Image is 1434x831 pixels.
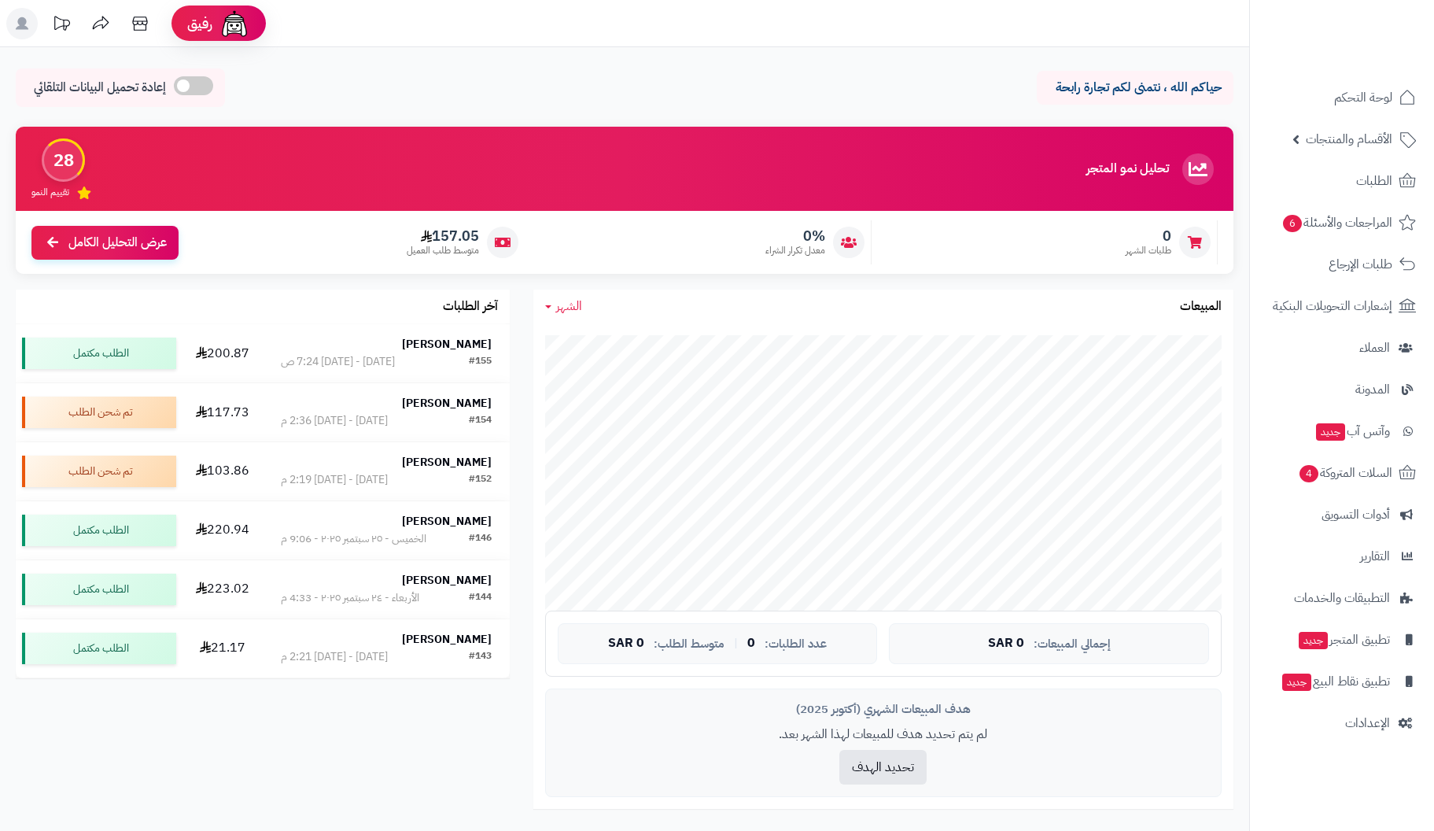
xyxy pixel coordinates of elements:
[1359,337,1390,359] span: العملاء
[281,649,388,665] div: [DATE] - [DATE] 2:21 م
[734,637,738,649] span: |
[1034,637,1111,651] span: إجمالي المبيعات:
[1355,379,1390,401] span: المدونة
[1259,162,1425,200] a: الطلبات
[1329,253,1392,275] span: طلبات الإرجاع
[765,637,827,651] span: عدد الطلبات:
[443,300,498,314] h3: آخر الطلبات
[182,442,262,500] td: 103.86
[402,513,492,530] strong: [PERSON_NAME]
[1322,504,1390,526] span: أدوات التسويق
[654,637,724,651] span: متوسط الطلب:
[182,383,262,441] td: 117.73
[839,750,927,785] button: تحديد الهدف
[22,397,176,428] div: تم شحن الطلب
[1299,632,1328,649] span: جديد
[1259,329,1425,367] a: العملاء
[558,726,1209,744] p: لم يتم تحديد هدف للمبيعات لهذا الشهر بعد.
[402,395,492,412] strong: [PERSON_NAME]
[1086,162,1169,176] h3: تحليل نمو المتجر
[1281,670,1390,692] span: تطبيق نقاط البيع
[22,456,176,487] div: تم شحن الطلب
[1316,423,1345,441] span: جديد
[1273,295,1392,317] span: إشعارات التحويلات البنكية
[407,244,479,257] span: متوسط طلب العميل
[22,574,176,605] div: الطلب مكتمل
[1126,244,1171,257] span: طلبات الشهر
[1049,79,1222,97] p: حياكم الله ، نتمنى لكم تجارة رابحة
[608,637,644,651] span: 0 SAR
[281,472,388,488] div: [DATE] - [DATE] 2:19 م
[402,572,492,589] strong: [PERSON_NAME]
[1360,545,1390,567] span: التقارير
[1282,674,1311,691] span: جديد
[988,637,1024,651] span: 0 SAR
[1259,454,1425,492] a: السلات المتروكة4
[469,590,492,606] div: #144
[1306,128,1392,150] span: الأقسام والمنتجات
[402,336,492,353] strong: [PERSON_NAME]
[545,297,582,316] a: الشهر
[1259,579,1425,617] a: التطبيقات والخدمات
[1259,704,1425,742] a: الإعدادات
[31,226,179,260] a: عرض التحليل الكامل
[469,531,492,547] div: #146
[1283,215,1302,232] span: 6
[469,472,492,488] div: #152
[281,354,395,370] div: [DATE] - [DATE] 7:24 ص
[31,186,69,199] span: تقييم النمو
[1298,462,1392,484] span: السلات المتروكة
[1259,496,1425,534] a: أدوات التسويق
[469,413,492,429] div: #154
[22,515,176,546] div: الطلب مكتمل
[182,619,262,678] td: 21.17
[1297,629,1390,651] span: تطبيق المتجر
[407,227,479,245] span: 157.05
[1126,227,1171,245] span: 0
[1259,537,1425,575] a: التقارير
[182,501,262,560] td: 220.94
[558,701,1209,718] div: هدف المبيعات الشهري (أكتوبر 2025)
[281,413,388,429] div: [DATE] - [DATE] 2:36 م
[187,14,212,33] span: رفيق
[1356,170,1392,192] span: الطلبات
[1314,420,1390,442] span: وآتس آب
[402,631,492,648] strong: [PERSON_NAME]
[22,633,176,664] div: الطلب مكتمل
[765,227,825,245] span: 0%
[402,454,492,471] strong: [PERSON_NAME]
[1299,465,1318,482] span: 4
[281,531,426,547] div: الخميس - ٢٥ سبتمبر ٢٠٢٥ - 9:06 م
[1259,246,1425,283] a: طلبات الإرجاع
[219,8,250,39] img: ai-face.png
[1334,87,1392,109] span: لوحة التحكم
[1259,371,1425,408] a: المدونة
[765,244,825,257] span: معدل تكرار الشراء
[182,324,262,382] td: 200.87
[34,79,166,97] span: إعادة تحميل البيانات التلقائي
[469,649,492,665] div: #143
[42,8,81,43] a: تحديثات المنصة
[556,297,582,316] span: الشهر
[1259,621,1425,659] a: تطبيق المتجرجديد
[1180,300,1222,314] h3: المبيعات
[1259,663,1425,700] a: تطبيق نقاط البيعجديد
[1345,712,1390,734] span: الإعدادات
[281,590,419,606] div: الأربعاء - ٢٤ سبتمبر ٢٠٢٥ - 4:33 م
[1281,212,1392,234] span: المراجعات والأسئلة
[1259,287,1425,325] a: إشعارات التحويلات البنكية
[469,354,492,370] div: #155
[747,637,755,651] span: 0
[182,560,262,619] td: 223.02
[1259,79,1425,116] a: لوحة التحكم
[1259,412,1425,450] a: وآتس آبجديد
[1294,587,1390,609] span: التطبيقات والخدمات
[22,338,176,369] div: الطلب مكتمل
[1259,204,1425,242] a: المراجعات والأسئلة6
[68,234,167,252] span: عرض التحليل الكامل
